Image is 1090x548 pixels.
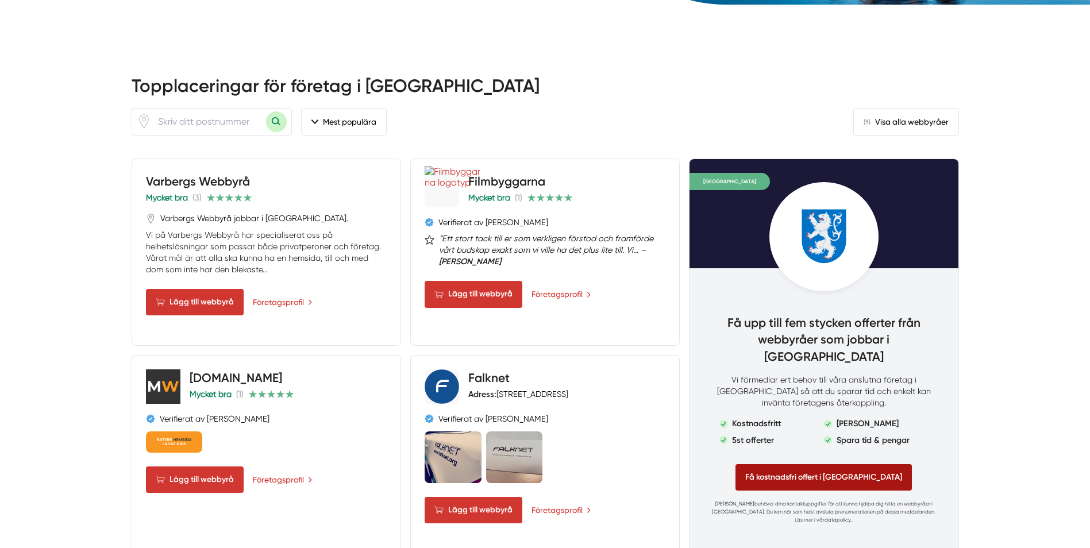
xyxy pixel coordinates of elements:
[690,173,770,190] span: [GEOGRAPHIC_DATA]
[192,193,202,202] span: (3)
[253,473,313,486] a: Företagsprofil
[853,108,959,136] a: Visa alla webbyråer
[146,289,244,315] : Lägg till webbyrå
[837,434,910,446] p: Spara tid & pengar
[146,214,156,223] svg: Pin / Karta
[160,213,348,224] span: Varbergs Webbyrå jobbar i [GEOGRAPHIC_DATA].
[151,109,266,135] input: Skriv ditt postnummer
[146,466,244,493] : Lägg till webbyrå
[715,501,754,507] a: [PERSON_NAME]
[146,369,180,404] img: Megawebb.se logotyp
[825,517,852,523] a: datapolicy.
[190,371,282,385] a: [DOMAIN_NAME]
[266,111,287,132] button: Sök med postnummer
[708,500,939,524] p: behöver dina kontaktuppgifter för att kunna hjälpa dig hitta en webbyråer i [GEOGRAPHIC_DATA]. Du...
[425,431,482,483] img: Falknet är webbyråer i Halland
[301,108,387,136] button: Mest populära
[690,159,958,268] img: Bakgrund för Hallands län
[468,371,510,385] a: Falknet
[425,166,482,214] img: Filmbyggarna logotyp
[137,114,151,129] svg: Pin / Karta
[515,193,522,202] span: (1)
[190,389,232,399] span: Mycket bra
[732,418,781,429] p: Kostnadsfritt
[137,114,151,129] span: Klicka för att använda din position.
[253,296,313,308] a: Företagsprofil
[425,497,522,523] : Lägg till webbyrå
[160,413,269,424] span: Verifierat av [PERSON_NAME]
[236,389,244,399] span: (1)
[531,288,591,300] a: Företagsprofil
[425,281,522,307] : Lägg till webbyrå
[486,431,543,483] img: Falknet är webbyråer i Halland
[146,229,387,276] p: Vi på Varbergs Webbyrå har specialiserat oss på helhetslösningar som passar både privatperoner oc...
[439,233,665,267] span: ”Ett stort tack till er som verkligen förstod och framförde vårt budskap exakt som vi ville ha de...
[132,74,959,107] h2: Topplaceringar för företag i [GEOGRAPHIC_DATA]
[531,504,591,516] a: Företagsprofil
[837,418,899,429] p: [PERSON_NAME]
[468,388,568,400] div: [STREET_ADDRESS]
[438,217,548,228] span: Verifierat av [PERSON_NAME]
[146,174,250,188] a: Varbergs Webbyrå
[146,193,188,202] span: Mycket bra
[439,256,501,267] strong: [PERSON_NAME]
[146,431,203,453] img: Megawebb.se är webbyråer i Halland
[468,174,545,188] a: Filmbyggarna
[708,374,939,408] p: Vi förmedlar ert behov till våra anslutna företag i [GEOGRAPHIC_DATA] så att du sparar tid och en...
[425,369,459,404] img: Falknet logotyp
[301,108,387,136] span: filter-section
[468,389,496,399] strong: Adress:
[735,464,912,491] span: Få kostnadsfri offert i Hallands län
[468,193,510,202] span: Mycket bra
[708,314,939,374] h4: Få upp till fem stycken offerter från webbyråer som jobbar i [GEOGRAPHIC_DATA]
[732,434,774,446] p: 5st offerter
[438,413,548,424] span: Verifierat av [PERSON_NAME]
